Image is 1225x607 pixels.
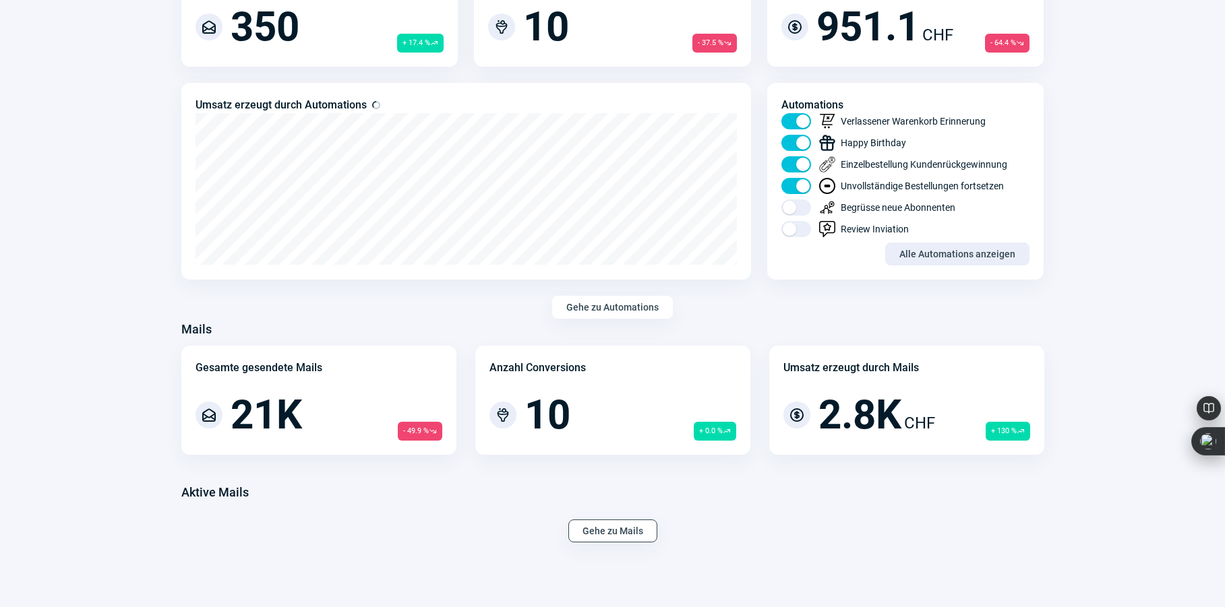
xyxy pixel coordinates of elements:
[525,395,570,435] span: 10
[568,519,657,542] button: Gehe zu Mails
[818,395,901,435] span: 2.8K
[582,520,643,542] span: Gehe zu Mails
[694,422,736,441] span: + 0.0 %
[552,296,673,319] button: Gehe zu Automations
[196,360,322,376] div: Gesamte gesendete Mails
[841,201,955,214] span: Begrüsse neue Abonnenten
[841,222,909,236] span: Review Inviation
[985,34,1029,53] span: - 64.4 %
[231,7,299,47] span: 350
[523,7,569,47] span: 10
[885,243,1029,265] button: Alle Automations anzeigen
[841,158,1007,171] span: Einzelbestellung Kundenrückgewinnung
[816,7,920,47] span: 951.1
[489,360,586,376] div: Anzahl Conversions
[692,34,737,53] span: - 37.5 %
[181,482,249,503] h3: Aktive Mails
[899,243,1015,265] span: Alle Automations anzeigen
[783,360,919,376] div: Umsatz erzeugt durch Mails
[196,97,367,113] div: Umsatz erzeugt durch Automations
[986,422,1030,441] span: + 130 %
[904,411,935,435] span: CHF
[397,34,444,53] span: + 17.4 %
[398,422,442,441] span: - 49.9 %
[231,395,302,435] span: 21K
[841,136,906,150] span: Happy Birthday
[841,179,1004,193] span: Unvollständige Bestellungen fortsetzen
[922,23,953,47] span: CHF
[781,97,1030,113] div: Automations
[566,296,659,318] span: Gehe zu Automations
[841,115,986,128] span: Verlassener Warenkorb Erinnerung
[181,319,212,340] h3: Mails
